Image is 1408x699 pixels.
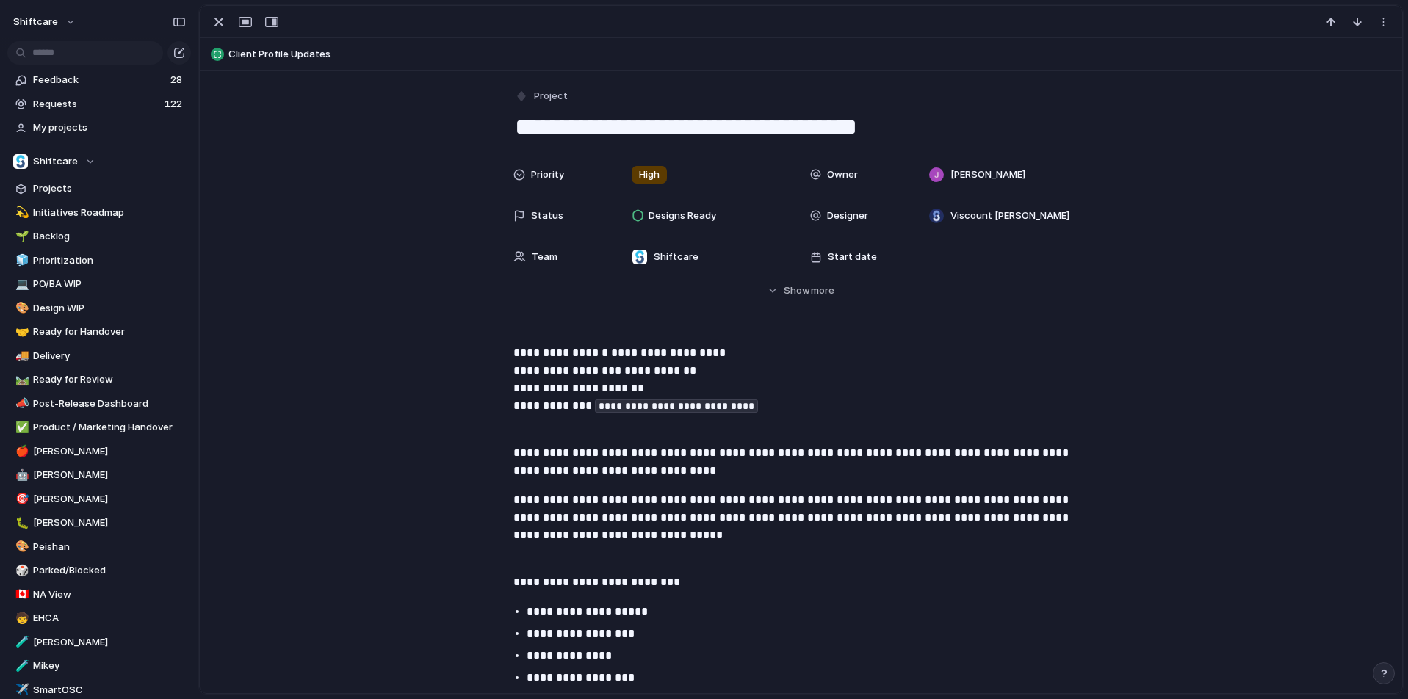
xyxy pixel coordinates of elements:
[13,563,28,578] button: 🎲
[7,273,191,295] div: 💻PO/BA WIP
[33,444,186,459] span: [PERSON_NAME]
[13,325,28,339] button: 🤝
[7,250,191,272] div: 🧊Prioritization
[7,584,191,606] a: 🇨🇦NA View
[15,443,26,460] div: 🍎
[7,488,191,510] a: 🎯[PERSON_NAME]
[15,252,26,269] div: 🧊
[7,297,191,319] div: 🎨Design WIP
[7,178,191,200] a: Projects
[7,464,191,486] a: 🤖[PERSON_NAME]
[13,206,28,220] button: 💫
[33,635,186,650] span: [PERSON_NAME]
[7,512,191,534] a: 🐛[PERSON_NAME]
[7,321,191,343] a: 🤝Ready for Handover
[7,607,191,629] a: 🧒EHCA
[7,441,191,463] a: 🍎[PERSON_NAME]
[13,15,58,29] span: shiftcare
[206,43,1396,66] button: Client Profile Updates
[13,349,28,363] button: 🚚
[33,492,186,507] span: [PERSON_NAME]
[15,204,26,221] div: 💫
[15,681,26,698] div: ✈️
[15,347,26,364] div: 🚚
[33,206,186,220] span: Initiatives Roadmap
[639,167,660,182] span: High
[33,97,160,112] span: Requests
[33,277,186,291] span: PO/BA WIP
[13,659,28,673] button: 🧪
[7,202,191,224] a: 💫Initiatives Roadmap
[33,154,78,169] span: Shiftcare
[7,117,191,139] a: My projects
[7,151,191,173] button: Shiftcare
[7,393,191,415] div: 📣Post-Release Dashboard
[15,490,26,507] div: 🎯
[512,86,572,107] button: Project
[654,250,698,264] span: Shiftcare
[950,209,1069,223] span: Viscount [PERSON_NAME]
[13,420,28,435] button: ✅
[13,301,28,316] button: 🎨
[13,277,28,291] button: 💻
[15,395,26,412] div: 📣
[33,611,186,626] span: EHCA
[13,396,28,411] button: 📣
[33,181,186,196] span: Projects
[33,229,186,244] span: Backlog
[15,658,26,675] div: 🧪
[33,396,186,411] span: Post-Release Dashboard
[531,209,563,223] span: Status
[15,562,26,579] div: 🎲
[827,167,858,182] span: Owner
[827,209,868,223] span: Designer
[33,73,166,87] span: Feedback
[7,536,191,558] a: 🎨Peishan
[7,225,191,247] a: 🌱Backlog
[13,253,28,268] button: 🧊
[15,276,26,293] div: 💻
[15,610,26,627] div: 🧒
[532,250,557,264] span: Team
[33,515,186,530] span: [PERSON_NAME]
[13,492,28,507] button: 🎯
[950,167,1025,182] span: [PERSON_NAME]
[170,73,185,87] span: 28
[784,283,810,298] span: Show
[7,345,191,367] a: 🚚Delivery
[7,655,191,677] a: 🧪Mikey
[649,209,716,223] span: Designs Ready
[811,283,834,298] span: more
[15,467,26,484] div: 🤖
[33,540,186,554] span: Peishan
[15,228,26,245] div: 🌱
[7,416,191,438] div: ✅Product / Marketing Handover
[13,372,28,387] button: 🛤️
[7,369,191,391] a: 🛤️Ready for Review
[15,538,26,555] div: 🎨
[15,634,26,651] div: 🧪
[33,349,186,363] span: Delivery
[165,97,185,112] span: 122
[33,659,186,673] span: Mikey
[33,301,186,316] span: Design WIP
[513,278,1089,304] button: Showmore
[534,89,568,104] span: Project
[33,563,186,578] span: Parked/Blocked
[7,69,191,91] a: Feedback28
[7,10,84,34] button: shiftcare
[13,635,28,650] button: 🧪
[33,325,186,339] span: Ready for Handover
[13,587,28,602] button: 🇨🇦
[15,515,26,532] div: 🐛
